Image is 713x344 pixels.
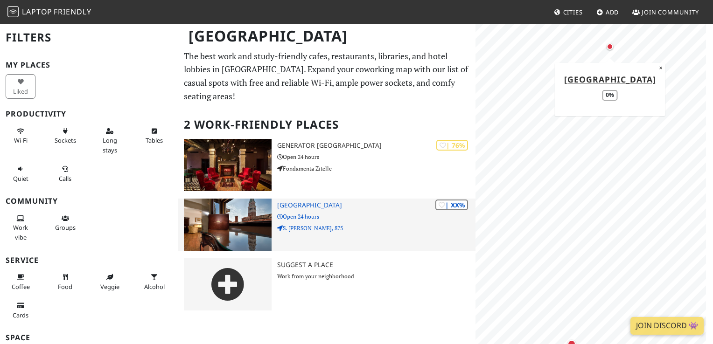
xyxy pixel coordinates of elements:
a: Add [593,4,623,21]
p: The best work and study-friendly cafes, restaurants, libraries, and hotel lobbies in [GEOGRAPHIC_... [184,49,470,103]
button: Veggie [95,269,125,294]
span: Credit cards [13,311,28,319]
a: Generator Venice | 76% Generator [GEOGRAPHIC_DATA] Open 24 hours Fondamenta Zitelle [178,139,475,191]
button: Food [50,269,80,294]
a: LaptopFriendly LaptopFriendly [7,4,91,21]
span: Join Community [642,8,699,16]
span: Power sockets [55,136,76,144]
p: S. [PERSON_NAME], 875 [277,224,475,233]
button: Calls [50,161,80,186]
span: Friendly [54,7,91,17]
h3: Suggest a Place [277,261,475,269]
span: People working [13,223,28,241]
a: Suggest a Place Work from your neighborhood [178,258,475,310]
button: Wi-Fi [6,124,35,148]
img: Generator Venice [184,139,272,191]
div: Map marker [604,41,615,52]
span: Stable Wi-Fi [14,136,28,144]
a: Join Community [629,4,703,21]
h3: Space [6,333,173,342]
p: Fondamenta Zitelle [277,164,475,173]
button: Cards [6,298,35,323]
img: San Marco Palace [184,199,272,251]
button: Quiet [6,161,35,186]
span: Group tables [55,223,76,232]
a: [GEOGRAPHIC_DATA] [564,74,656,85]
button: Close popup [656,63,665,73]
span: Cities [563,8,583,16]
h3: My Places [6,61,173,69]
span: Food [58,282,72,291]
a: San Marco Palace | XX% [GEOGRAPHIC_DATA] Open 24 hours S. [PERSON_NAME], 875 [178,199,475,251]
p: Open 24 hours [277,152,475,161]
button: Coffee [6,269,35,294]
div: 0% [602,90,617,101]
span: Video/audio calls [59,174,71,183]
button: Groups [50,211,80,235]
span: Alcohol [144,282,165,291]
button: Work vibe [6,211,35,245]
p: Work from your neighborhood [277,272,475,281]
button: Long stays [95,124,125,158]
button: Alcohol [140,269,169,294]
h3: Community [6,197,173,206]
div: | XX% [435,200,468,210]
img: LaptopFriendly [7,6,19,17]
img: gray-place-d2bdb4477600e061c01bd816cc0f2ef0cfcb1ca9e3ad78868dd16fb2af073a21.png [184,258,272,310]
button: Tables [140,124,169,148]
span: Add [606,8,619,16]
span: Veggie [100,282,119,291]
a: Cities [550,4,587,21]
h3: [GEOGRAPHIC_DATA] [277,201,475,209]
span: Laptop [22,7,52,17]
span: Quiet [13,174,28,183]
span: Work-friendly tables [146,136,163,144]
span: Long stays [103,136,117,154]
button: Sockets [50,124,80,148]
span: Coffee [12,282,30,291]
h2: Filters [6,23,173,52]
div: | 76% [436,140,468,151]
h3: Productivity [6,110,173,118]
h1: [GEOGRAPHIC_DATA] [181,23,474,49]
h3: Generator [GEOGRAPHIC_DATA] [277,142,475,150]
h2: 2 Work-Friendly Places [184,110,470,139]
p: Open 24 hours [277,212,475,221]
h3: Service [6,256,173,265]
